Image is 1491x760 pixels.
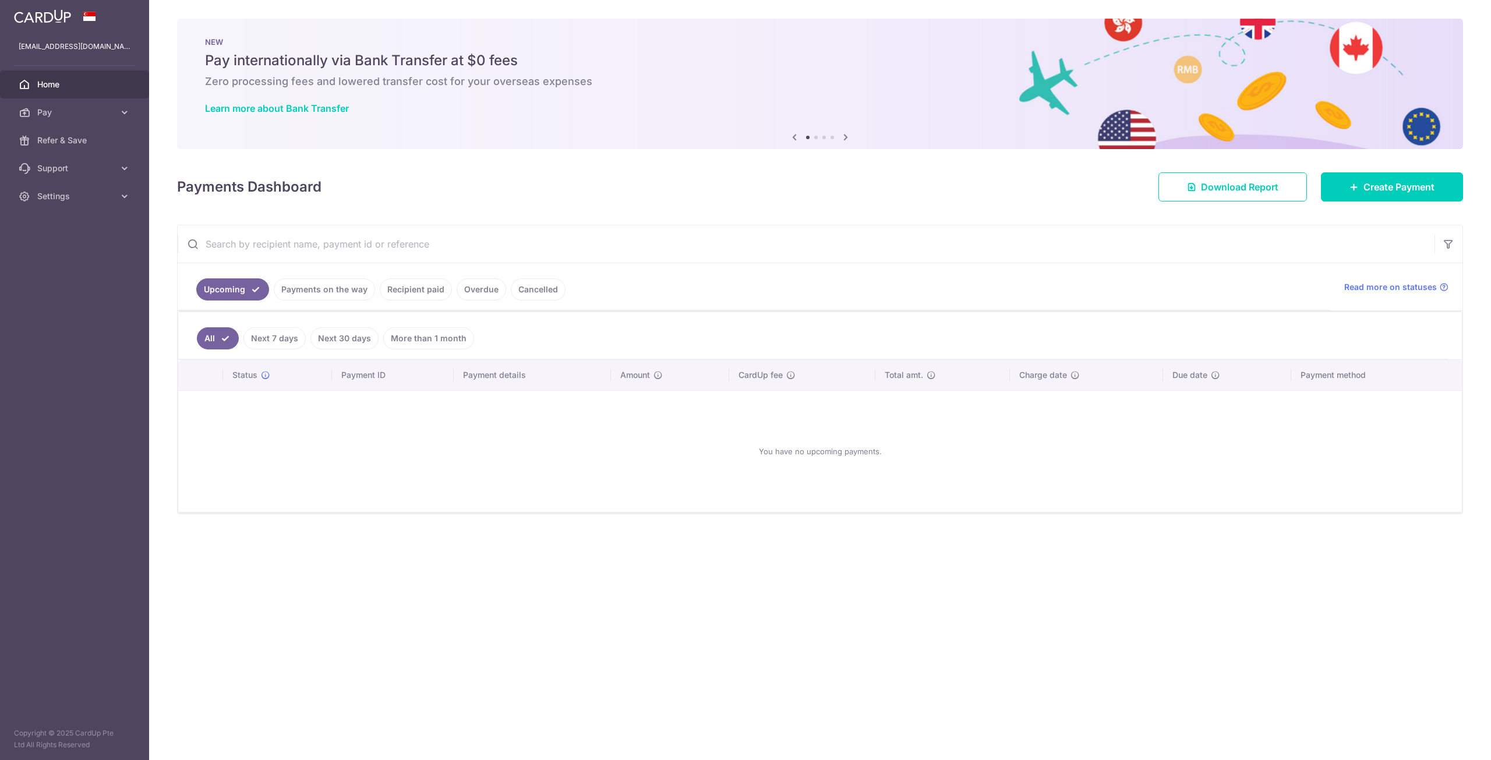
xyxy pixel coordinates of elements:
span: Total amt. [885,369,923,381]
a: Read more on statuses [1344,281,1448,293]
a: Download Report [1158,172,1307,202]
a: Payments on the way [274,278,375,301]
span: Amount [620,369,650,381]
a: Learn more about Bank Transfer [205,102,349,114]
span: Pay [37,107,114,118]
span: Create Payment [1363,180,1435,194]
a: Recipient paid [380,278,452,301]
div: You have no upcoming payments. [192,400,1448,503]
a: Cancelled [511,278,566,301]
p: [EMAIL_ADDRESS][DOMAIN_NAME] [19,41,130,52]
span: Due date [1172,369,1207,381]
a: Upcoming [196,278,269,301]
span: Charge date [1019,369,1067,381]
a: Next 7 days [243,327,306,349]
img: Bank transfer banner [177,19,1463,149]
a: Next 30 days [310,327,379,349]
span: Support [37,162,114,174]
span: CardUp fee [739,369,783,381]
h4: Payments Dashboard [177,176,321,197]
img: CardUp [14,9,71,23]
span: Home [37,79,114,90]
input: Search by recipient name, payment id or reference [178,225,1435,263]
a: More than 1 month [383,327,474,349]
span: Refer & Save [37,135,114,146]
a: All [197,327,239,349]
th: Payment details [454,360,611,390]
a: Create Payment [1321,172,1463,202]
span: Settings [37,190,114,202]
th: Payment ID [332,360,453,390]
span: Download Report [1201,180,1278,194]
span: Status [232,369,257,381]
th: Payment method [1291,360,1462,390]
a: Overdue [457,278,506,301]
h5: Pay internationally via Bank Transfer at $0 fees [205,51,1435,70]
span: Read more on statuses [1344,281,1437,293]
p: NEW [205,37,1435,47]
h6: Zero processing fees and lowered transfer cost for your overseas expenses [205,75,1435,89]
